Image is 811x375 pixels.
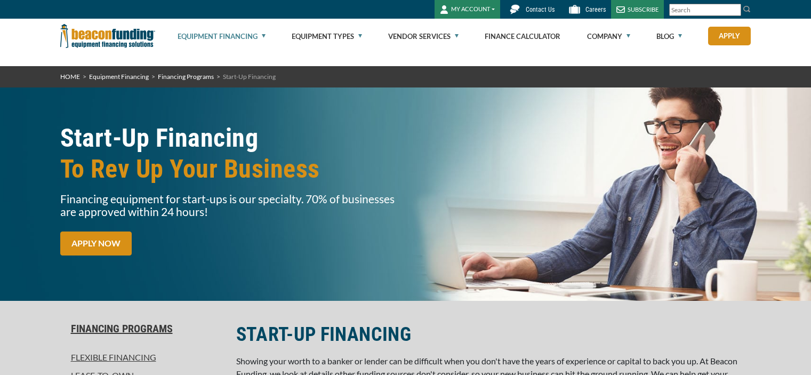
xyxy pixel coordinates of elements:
[656,19,682,53] a: Blog
[526,6,555,13] span: Contact Us
[743,5,751,13] img: Search
[292,19,362,53] a: Equipment Types
[60,193,399,218] p: Financing equipment for start-ups is our specialty. 70% of businesses are approved within 24 hours!
[60,232,132,256] a: APPLY NOW
[89,73,149,81] a: Equipment Financing
[585,6,606,13] span: Careers
[730,6,738,14] a: Clear search text
[669,4,741,16] input: Search
[223,73,276,81] span: Start-Up Financing
[587,19,630,53] a: Company
[60,123,399,185] h1: Start-Up Financing
[60,19,155,53] img: Beacon Funding Corporation logo
[485,19,560,53] a: Finance Calculator
[158,73,214,81] a: Financing Programs
[236,322,751,347] h2: START-UP FINANCING
[60,154,399,185] span: To Rev Up Your Business
[178,19,266,53] a: Equipment Financing
[708,27,751,45] a: Apply
[60,322,223,335] a: Financing Programs
[60,73,80,81] a: HOME
[60,351,223,364] a: Flexible Financing
[388,19,459,53] a: Vendor Services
